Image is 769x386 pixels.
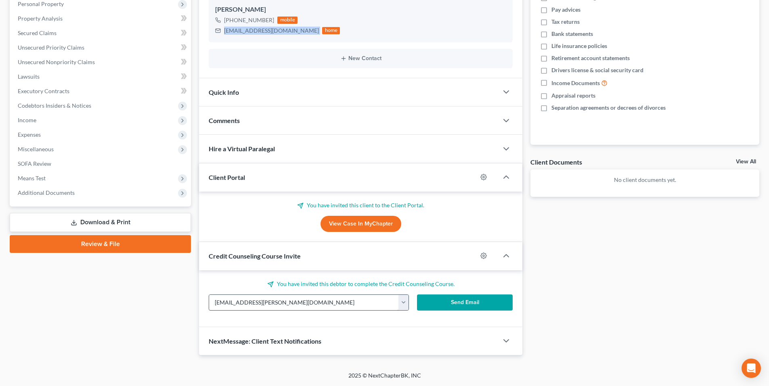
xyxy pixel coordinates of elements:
[209,201,513,209] p: You have invited this client to the Client Portal.
[11,40,191,55] a: Unsecured Priority Claims
[11,26,191,40] a: Secured Claims
[530,158,582,166] div: Client Documents
[10,235,191,253] a: Review & File
[18,73,40,80] span: Lawsuits
[551,104,666,112] span: Separation agreements or decrees of divorces
[18,58,95,65] span: Unsecured Nonpriority Claims
[18,146,54,152] span: Miscellaneous
[209,173,245,181] span: Client Portal
[209,280,513,288] p: You have invited this debtor to complete the Credit Counseling Course.
[321,216,401,232] a: View Case in MyChapter
[551,54,630,62] span: Retirement account statements
[18,131,41,138] span: Expenses
[18,160,51,167] span: SOFA Review
[18,175,46,182] span: Means Test
[551,30,593,38] span: Bank statements
[18,0,64,7] span: Personal Property
[11,55,191,69] a: Unsecured Nonpriority Claims
[18,44,84,51] span: Unsecured Priority Claims
[215,55,506,62] button: New Contact
[551,18,580,26] span: Tax returns
[551,6,580,14] span: Pay advices
[551,66,643,74] span: Drivers license & social security card
[209,252,301,260] span: Credit Counseling Course Invite
[18,15,63,22] span: Property Analysis
[11,69,191,84] a: Lawsuits
[215,5,506,15] div: [PERSON_NAME]
[18,189,75,196] span: Additional Documents
[18,117,36,123] span: Income
[11,11,191,26] a: Property Analysis
[11,84,191,98] a: Executory Contracts
[11,156,191,171] a: SOFA Review
[18,102,91,109] span: Codebtors Insiders & Notices
[209,145,275,152] span: Hire a Virtual Paralegal
[537,176,753,184] p: No client documents yet.
[417,294,513,311] button: Send Email
[209,295,399,310] input: Enter email
[551,42,607,50] span: Life insurance policies
[224,27,319,35] div: [EMAIL_ADDRESS][DOMAIN_NAME]
[551,79,600,87] span: Income Documents
[224,16,274,24] div: [PHONE_NUMBER]
[551,92,595,100] span: Appraisal reports
[322,27,340,34] div: home
[18,29,57,36] span: Secured Claims
[18,88,69,94] span: Executory Contracts
[209,88,239,96] span: Quick Info
[155,371,615,386] div: 2025 © NextChapterBK, INC
[277,17,298,24] div: mobile
[209,337,321,345] span: NextMessage: Client Text Notifications
[736,159,756,165] a: View All
[742,359,761,378] div: Open Intercom Messenger
[10,213,191,232] a: Download & Print
[209,117,240,124] span: Comments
